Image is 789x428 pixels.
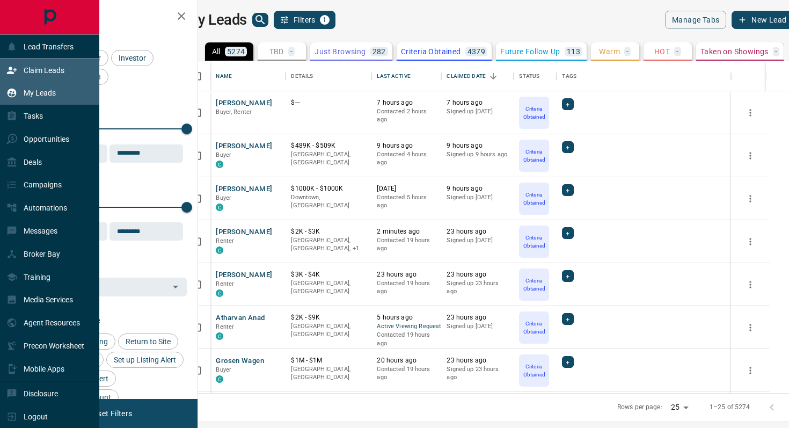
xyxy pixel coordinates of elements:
[667,400,692,415] div: 25
[216,366,231,373] span: Buyer
[500,48,560,55] p: Future Follow Up
[216,270,272,280] button: [PERSON_NAME]
[520,320,548,336] p: Criteria Obtained
[447,98,508,107] p: 7 hours ago
[216,194,231,201] span: Buyer
[115,54,150,62] span: Investor
[486,69,501,84] button: Sort
[447,313,508,322] p: 23 hours ago
[377,236,436,253] p: Contacted 19 hours ago
[742,148,758,164] button: more
[216,246,223,254] div: condos.ca
[377,98,436,107] p: 7 hours ago
[520,277,548,293] p: Criteria Obtained
[291,356,366,365] p: $1M - $1M
[441,61,514,91] div: Claimed Date
[447,150,508,159] p: Signed up 9 hours ago
[377,227,436,236] p: 2 minutes ago
[742,362,758,379] button: more
[377,184,436,193] p: [DATE]
[775,48,777,55] p: -
[372,48,386,55] p: 282
[227,48,245,55] p: 5274
[269,48,284,55] p: TBD
[291,313,366,322] p: $2K - $9K
[377,193,436,210] p: Contacted 5 hours ago
[291,61,313,91] div: Details
[447,236,508,245] p: Signed up [DATE]
[216,332,223,340] div: condos.ca
[447,322,508,331] p: Signed up [DATE]
[185,11,247,28] h1: My Leads
[467,48,486,55] p: 4379
[557,61,730,91] div: Tags
[562,270,573,282] div: +
[34,11,187,24] h2: Filters
[700,48,769,55] p: Taken on Showings
[291,184,366,193] p: $1000K - $1000K
[321,16,328,24] span: 1
[520,148,548,164] p: Criteria Obtained
[377,150,436,167] p: Contacted 4 hours ago
[216,313,265,323] button: Atharvan Anad
[291,322,366,339] p: [GEOGRAPHIC_DATA], [GEOGRAPHIC_DATA]
[291,279,366,296] p: [GEOGRAPHIC_DATA], [GEOGRAPHIC_DATA]
[566,314,569,324] span: +
[599,48,620,55] p: Warm
[106,352,184,368] div: Set up Listing Alert
[377,322,436,331] span: Active Viewing Request
[122,337,174,346] span: Return to Site
[447,193,508,202] p: Signed up [DATE]
[520,234,548,250] p: Criteria Obtained
[514,61,557,91] div: Status
[216,280,234,287] span: Renter
[447,356,508,365] p: 23 hours ago
[566,99,569,110] span: +
[216,161,223,168] div: condos.ca
[567,48,580,55] p: 113
[654,48,670,55] p: HOT
[168,279,183,294] button: Open
[447,184,508,193] p: 9 hours ago
[291,227,366,236] p: $2K - $3K
[447,279,508,296] p: Signed up 23 hours ago
[562,356,573,368] div: +
[401,48,461,55] p: Criteria Obtained
[566,142,569,153] span: +
[377,107,436,124] p: Contacted 2 hours ago
[216,375,223,383] div: condos.ca
[742,320,758,336] button: more
[111,50,154,66] div: Investor
[447,107,508,116] p: Signed up [DATE]
[447,365,508,382] p: Signed up 23 hours ago
[377,61,410,91] div: Last Active
[377,141,436,150] p: 9 hours ago
[118,333,178,350] div: Return to Site
[566,357,569,367] span: +
[447,227,508,236] p: 23 hours ago
[377,270,436,279] p: 23 hours ago
[210,61,286,91] div: Name
[216,61,232,91] div: Name
[377,365,436,382] p: Contacted 19 hours ago
[377,313,436,322] p: 5 hours ago
[252,13,268,27] button: search button
[742,105,758,121] button: more
[216,141,272,151] button: [PERSON_NAME]
[110,356,180,364] span: Set up Listing Alert
[676,48,678,55] p: -
[519,61,539,91] div: Status
[290,48,293,55] p: -
[291,365,366,382] p: [GEOGRAPHIC_DATA], [GEOGRAPHIC_DATA]
[291,193,366,210] p: Downtown, [GEOGRAPHIC_DATA]
[520,105,548,121] p: Criteria Obtained
[377,279,436,296] p: Contacted 19 hours ago
[286,61,371,91] div: Details
[562,184,573,196] div: +
[665,11,726,29] button: Manage Tabs
[520,191,548,207] p: Criteria Obtained
[562,98,573,110] div: +
[216,237,234,244] span: Renter
[447,141,508,150] p: 9 hours ago
[291,236,366,253] p: Toronto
